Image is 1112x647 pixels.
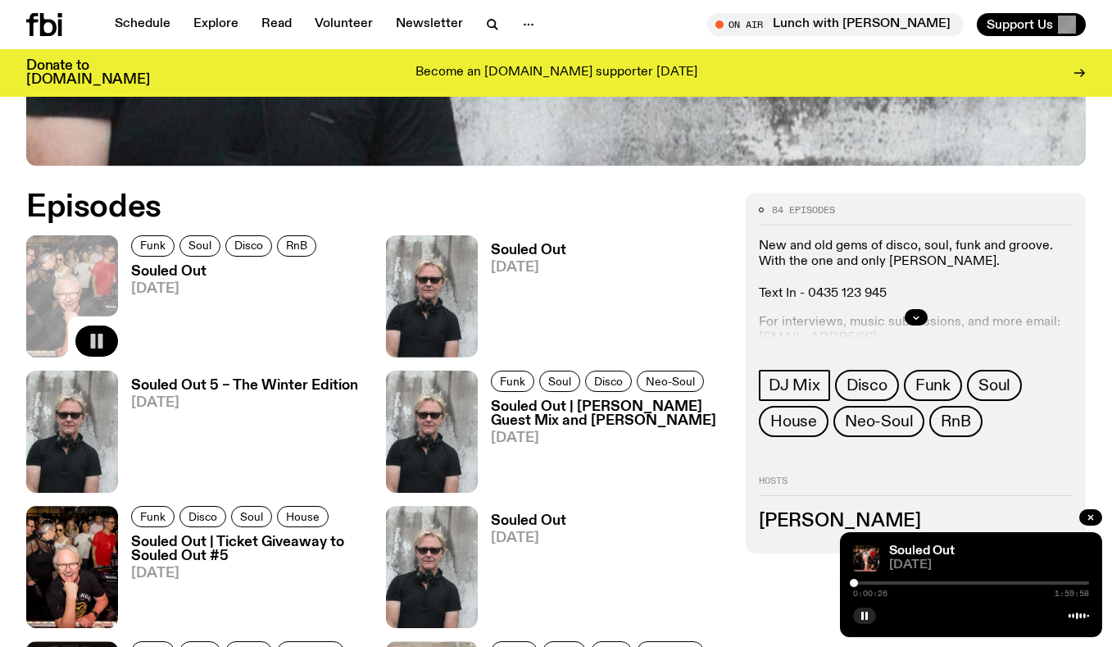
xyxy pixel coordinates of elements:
[286,510,320,522] span: House
[539,371,580,392] a: Soul
[184,13,248,36] a: Explore
[770,412,817,431] span: House
[252,13,302,36] a: Read
[846,376,887,394] span: Disco
[500,375,525,387] span: Funk
[478,244,566,358] a: Souled Out[DATE]
[231,506,272,527] a: Soul
[845,412,913,431] span: Neo-Soul
[491,371,534,392] a: Funk
[637,371,704,392] a: Neo-Soul
[929,406,982,437] a: RnB
[491,261,566,275] span: [DATE]
[225,235,272,257] a: Disco
[140,239,166,252] span: Funk
[131,506,175,527] a: Funk
[131,379,358,393] h3: Souled Out 5 – The Winter Edition
[759,513,1073,531] h3: [PERSON_NAME]
[759,406,828,437] a: House
[131,282,321,296] span: [DATE]
[386,506,478,628] img: Stephen looks directly at the camera, wearing a black tee, black sunglasses and headphones around...
[491,514,566,528] h3: Souled Out
[707,13,964,36] button: On AirLunch with [PERSON_NAME]
[415,66,697,80] p: Become an [DOMAIN_NAME] supporter [DATE]
[240,510,263,522] span: Soul
[131,535,366,563] h3: Souled Out | Ticket Giveaway to Souled Out #5
[118,379,358,493] a: Souled Out 5 – The Winter Edition[DATE]
[759,476,1073,496] h2: Hosts
[188,510,217,522] span: Disco
[118,535,366,628] a: Souled Out | Ticket Giveaway to Souled Out #5[DATE]
[26,193,726,222] h2: Episodes
[725,18,955,30] span: Tune in live
[478,400,726,493] a: Souled Out | [PERSON_NAME] Guest Mix and [PERSON_NAME][DATE]
[105,13,180,36] a: Schedule
[179,506,226,527] a: Disco
[889,559,1089,572] span: [DATE]
[188,239,211,252] span: Soul
[915,376,951,394] span: Funk
[889,544,955,558] a: Souled Out
[386,13,473,36] a: Newsletter
[833,406,924,437] a: Neo-Soul
[759,370,830,401] a: DJ Mix
[977,13,1086,36] button: Support Us
[491,431,726,445] span: [DATE]
[491,531,566,545] span: [DATE]
[305,13,383,36] a: Volunteer
[759,239,1073,302] p: New and old gems of disco, soul, funk and groove. With the one and only [PERSON_NAME]. Text In - ...
[772,206,835,215] span: 84 episodes
[835,370,899,401] a: Disco
[491,244,566,257] h3: Souled Out
[491,400,726,428] h3: Souled Out | [PERSON_NAME] Guest Mix and [PERSON_NAME]
[140,510,166,522] span: Funk
[978,376,1010,394] span: Soul
[646,375,695,387] span: Neo-Soul
[286,239,307,252] span: RnB
[277,235,316,257] a: RnB
[386,371,478,493] img: Stephen looks directly at the camera, wearing a black tee, black sunglasses and headphones around...
[234,239,263,252] span: Disco
[548,375,571,387] span: Soul
[987,17,1053,32] span: Support Us
[769,376,820,394] span: DJ Mix
[594,375,623,387] span: Disco
[26,371,118,493] img: Stephen looks directly at the camera, wearing a black tee, black sunglasses and headphones around...
[967,370,1022,401] a: Soul
[131,396,358,410] span: [DATE]
[941,412,970,431] span: RnB
[853,590,887,598] span: 0:00:26
[26,59,150,87] h3: Donate to [DOMAIN_NAME]
[131,235,175,257] a: Funk
[131,265,321,279] h3: Souled Out
[478,514,566,628] a: Souled Out[DATE]
[585,371,632,392] a: Disco
[118,265,321,358] a: Souled Out[DATE]
[179,235,220,257] a: Soul
[386,235,478,358] img: Stephen looks directly at the camera, wearing a black tee, black sunglasses and headphones around...
[277,506,329,527] a: House
[1055,590,1089,598] span: 1:59:58
[904,370,962,401] a: Funk
[131,567,366,581] span: [DATE]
